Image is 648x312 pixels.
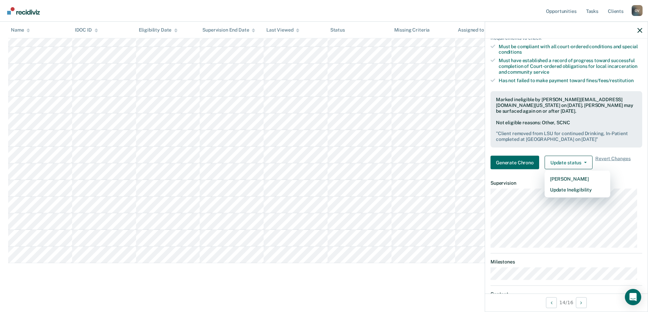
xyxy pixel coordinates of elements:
button: Update Ineligibility [545,184,610,195]
button: Next Opportunity [576,297,587,308]
button: Update status [545,155,593,169]
div: Not eligible reasons: Other, SCNC [496,120,637,142]
dt: Milestones [491,259,642,265]
div: Supervision End Date [202,27,255,33]
div: Open Intercom Messenger [625,289,641,305]
pre: " Client removed from LSU for continued Drinking, In-Patient completed at [GEOGRAPHIC_DATA] on [D... [496,131,637,142]
div: Must have established a record of progress toward successful completion of Court-ordered obligati... [499,58,642,75]
div: Missing Criteria [394,27,430,33]
span: fines/fees/restitution [586,77,634,83]
div: 14 / 16 [485,293,648,311]
div: Must be compliant with all court-ordered conditions and special conditions [499,43,642,55]
div: Status [330,27,345,33]
button: Profile dropdown button [632,5,643,16]
div: Assigned to [458,27,490,33]
span: service [533,69,549,74]
img: Recidiviz [7,7,40,15]
button: Previous Opportunity [546,297,557,308]
div: Last Viewed [266,27,299,33]
div: Has not failed to make payment toward [499,77,642,83]
div: IDOC ID [75,27,98,33]
dt: Supervision [491,180,642,186]
button: [PERSON_NAME] [545,173,610,184]
div: Eligibility Date [139,27,178,33]
div: Name [11,27,30,33]
dt: Contact [491,291,642,297]
span: Revert Changes [595,155,631,169]
a: Navigate to form link [491,155,542,169]
div: Marked ineligible by [PERSON_NAME][EMAIL_ADDRESS][DOMAIN_NAME][US_STATE] on [DATE]. [PERSON_NAME]... [496,97,637,114]
div: O V [632,5,643,16]
button: Generate Chrono [491,155,539,169]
